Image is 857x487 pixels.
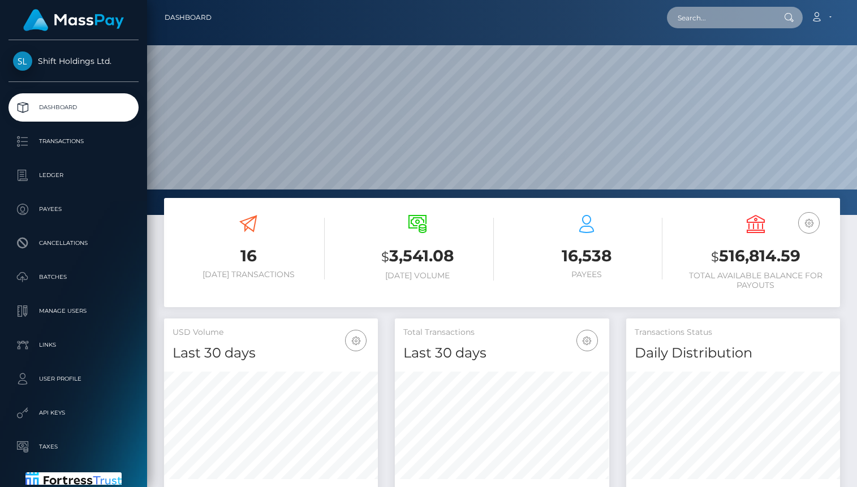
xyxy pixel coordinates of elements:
[13,370,134,387] p: User Profile
[8,56,139,66] span: Shift Holdings Ltd.
[173,327,369,338] h5: USD Volume
[635,327,832,338] h5: Transactions Status
[173,245,325,267] h3: 16
[8,263,139,291] a: Batches
[13,337,134,354] p: Links
[679,245,832,268] h3: 516,814.59
[711,249,719,265] small: $
[511,270,663,279] h6: Payees
[8,127,139,156] a: Transactions
[13,167,134,184] p: Ledger
[8,399,139,427] a: API Keys
[13,51,32,71] img: Shift Holdings Ltd.
[8,229,139,257] a: Cancellations
[342,271,494,281] h6: [DATE] Volume
[8,331,139,359] a: Links
[13,269,134,286] p: Batches
[13,99,134,116] p: Dashboard
[173,343,369,363] h4: Last 30 days
[667,7,773,28] input: Search...
[13,133,134,150] p: Transactions
[8,365,139,393] a: User Profile
[165,6,212,29] a: Dashboard
[635,343,832,363] h4: Daily Distribution
[679,271,832,290] h6: Total Available Balance for Payouts
[23,9,124,31] img: MassPay Logo
[173,270,325,279] h6: [DATE] Transactions
[13,201,134,218] p: Payees
[13,404,134,421] p: API Keys
[8,297,139,325] a: Manage Users
[403,343,600,363] h4: Last 30 days
[511,245,663,267] h3: 16,538
[8,93,139,122] a: Dashboard
[381,249,389,265] small: $
[13,235,134,252] p: Cancellations
[8,161,139,189] a: Ledger
[8,195,139,223] a: Payees
[403,327,600,338] h5: Total Transactions
[13,303,134,320] p: Manage Users
[13,438,134,455] p: Taxes
[8,433,139,461] a: Taxes
[342,245,494,268] h3: 3,541.08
